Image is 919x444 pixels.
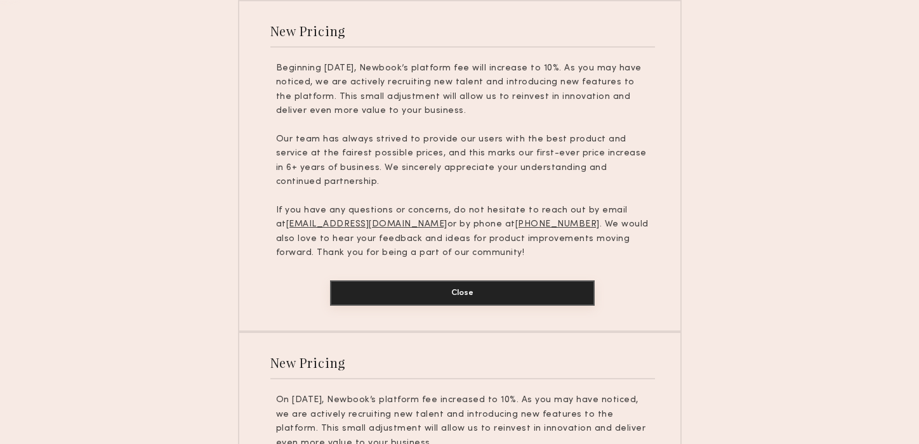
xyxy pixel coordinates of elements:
div: New Pricing [270,354,346,371]
u: [PHONE_NUMBER] [515,220,600,228]
p: Our team has always strived to provide our users with the best product and service at the fairest... [276,133,649,190]
p: Beginning [DATE], Newbook’s platform fee will increase to 10%. As you may have noticed, we are ac... [276,62,649,119]
button: Close [330,280,595,306]
div: New Pricing [270,22,346,39]
u: [EMAIL_ADDRESS][DOMAIN_NAME] [286,220,447,228]
p: If you have any questions or concerns, do not hesitate to reach out by email at or by phone at . ... [276,204,649,261]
